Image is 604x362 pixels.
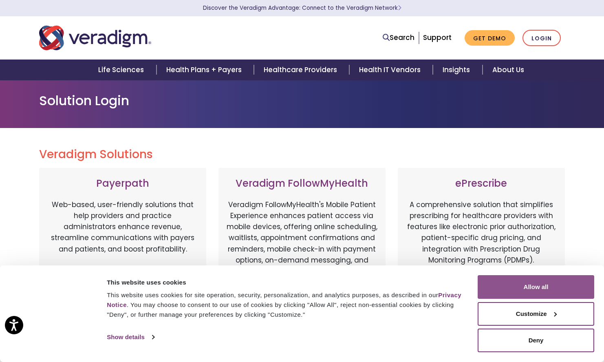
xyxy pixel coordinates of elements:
[227,199,377,277] p: Veradigm FollowMyHealth's Mobile Patient Experience enhances patient access via mobile devices, o...
[406,199,557,285] p: A comprehensive solution that simplifies prescribing for healthcare providers with features like ...
[447,303,594,352] iframe: Drift Chat Widget
[47,199,198,285] p: Web-based, user-friendly solutions that help providers and practice administrators enhance revenu...
[39,148,565,161] h2: Veradigm Solutions
[483,60,534,80] a: About Us
[107,278,468,287] div: This website uses cookies
[383,32,414,43] a: Search
[465,30,515,46] a: Get Demo
[107,290,468,320] div: This website uses cookies for site operation, security, personalization, and analytics purposes, ...
[39,93,565,108] h1: Solution Login
[478,275,594,299] button: Allow all
[47,178,198,190] h3: Payerpath
[423,33,452,42] a: Support
[433,60,482,80] a: Insights
[157,60,254,80] a: Health Plans + Payers
[227,178,377,190] h3: Veradigm FollowMyHealth
[39,24,151,51] img: Veradigm logo
[478,302,594,326] button: Customize
[349,60,433,80] a: Health IT Vendors
[398,4,401,12] span: Learn More
[254,60,349,80] a: Healthcare Providers
[88,60,156,80] a: Life Sciences
[522,30,561,46] a: Login
[406,178,557,190] h3: ePrescribe
[107,331,154,343] a: Show details
[203,4,401,12] a: Discover the Veradigm Advantage: Connect to the Veradigm NetworkLearn More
